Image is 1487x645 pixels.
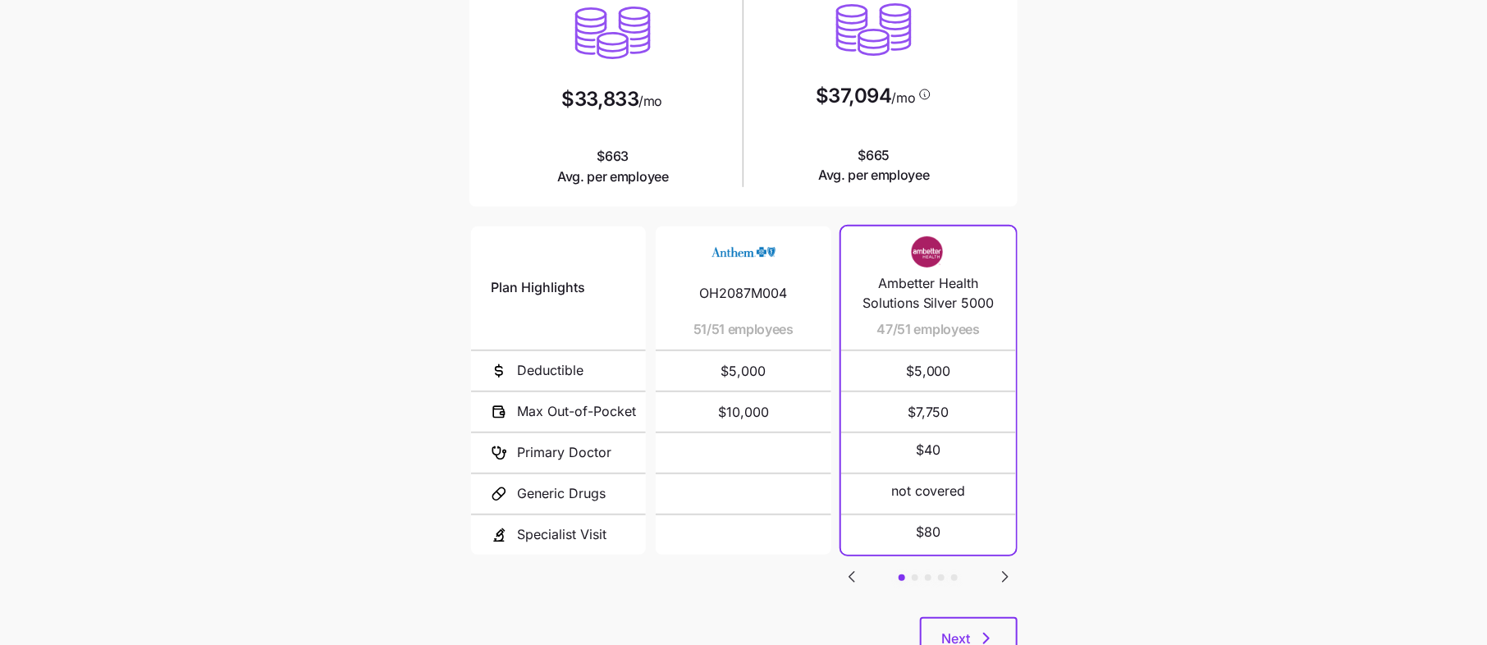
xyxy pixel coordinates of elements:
span: not covered [891,481,966,501]
svg: Go to next slide [995,567,1015,587]
span: Primary Doctor [517,442,611,463]
span: $80 [916,522,940,542]
span: /mo [638,94,662,107]
span: Plan Highlights [491,277,585,298]
span: /mo [892,91,916,104]
span: Max Out-of-Pocket [517,401,636,422]
span: $663 [557,146,669,187]
img: Carrier [895,236,961,268]
span: $665 [818,145,930,186]
span: 47/51 employees [877,319,980,340]
span: 51/51 employees [693,319,794,340]
span: Generic Drugs [517,483,606,504]
span: $10,000 [675,392,811,432]
img: Carrier [711,236,776,268]
span: Avg. per employee [557,167,669,187]
span: $33,833 [562,89,639,109]
span: $5,000 [861,351,996,391]
span: $40 [916,440,940,460]
span: $37,094 [816,86,892,106]
span: Ambetter Health Solutions Silver 5000 [861,273,996,314]
span: OH2087M004 [699,283,787,304]
span: $5,000 [675,351,811,391]
span: Avg. per employee [818,165,930,185]
span: $7,750 [861,392,996,432]
svg: Go to previous slide [842,567,862,587]
button: Go to next slide [995,566,1016,588]
span: Specialist Visit [517,524,606,545]
span: Deductible [517,360,583,381]
button: Go to previous slide [841,566,862,588]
